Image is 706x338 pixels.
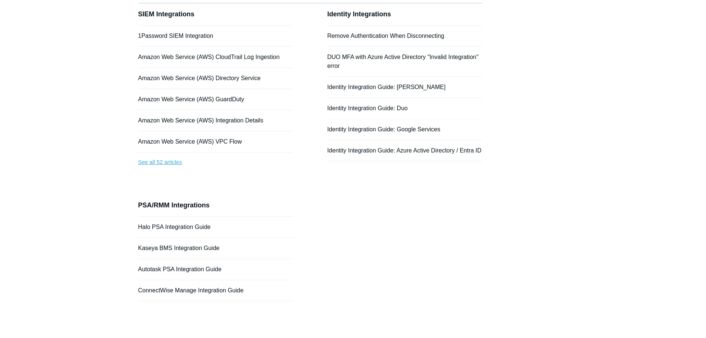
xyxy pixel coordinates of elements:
[327,105,408,111] a: Identity Integration Guide: Duo
[327,147,481,154] a: Identity Integration Guide: Azure Active Directory / Entra ID
[327,54,478,69] a: DUO MFA with Azure Active Directory "Invalid Integration" error
[138,245,220,251] a: Kaseya BMS Integration Guide
[327,33,444,39] a: Remove Authentication When Disconnecting
[138,152,293,172] a: See all 52 articles
[138,54,280,60] a: Amazon Web Service (AWS) CloudTrail Log Ingestion
[138,201,210,209] a: PSA/RMM Integrations
[138,266,222,272] a: Autotask PSA Integration Guide
[138,138,242,145] a: Amazon Web Service (AWS) VPC Flow
[138,33,213,39] a: 1Password SIEM Integration
[138,117,263,124] a: Amazon Web Service (AWS) Integration Details
[327,126,440,132] a: Identity Integration Guide: Google Services
[138,224,211,230] a: Halo PSA Integration Guide
[138,96,244,102] a: Amazon Web Service (AWS) GuardDuty
[138,75,261,81] a: Amazon Web Service (AWS) Directory Service
[138,287,244,293] a: ConnectWise Manage Integration Guide
[327,84,445,90] a: Identity Integration Guide: [PERSON_NAME]
[327,10,391,18] a: Identity Integrations
[138,10,195,18] a: SIEM Integrations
